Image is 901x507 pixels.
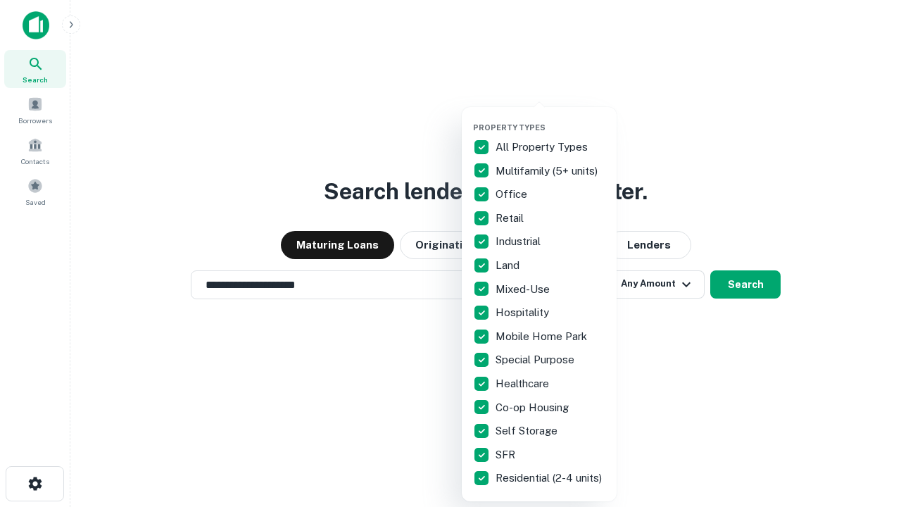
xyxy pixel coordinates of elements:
p: Special Purpose [496,351,577,368]
p: Industrial [496,233,543,250]
p: Office [496,186,530,203]
p: Mixed-Use [496,281,553,298]
p: Self Storage [496,423,560,439]
p: Retail [496,210,527,227]
p: Hospitality [496,304,552,321]
p: Co-op Housing [496,399,572,416]
p: All Property Types [496,139,591,156]
span: Property Types [473,123,546,132]
p: Land [496,257,522,274]
p: Mobile Home Park [496,328,590,345]
iframe: Chat Widget [831,394,901,462]
p: Multifamily (5+ units) [496,163,600,180]
p: Residential (2-4 units) [496,470,605,487]
p: SFR [496,446,518,463]
p: Healthcare [496,375,552,392]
